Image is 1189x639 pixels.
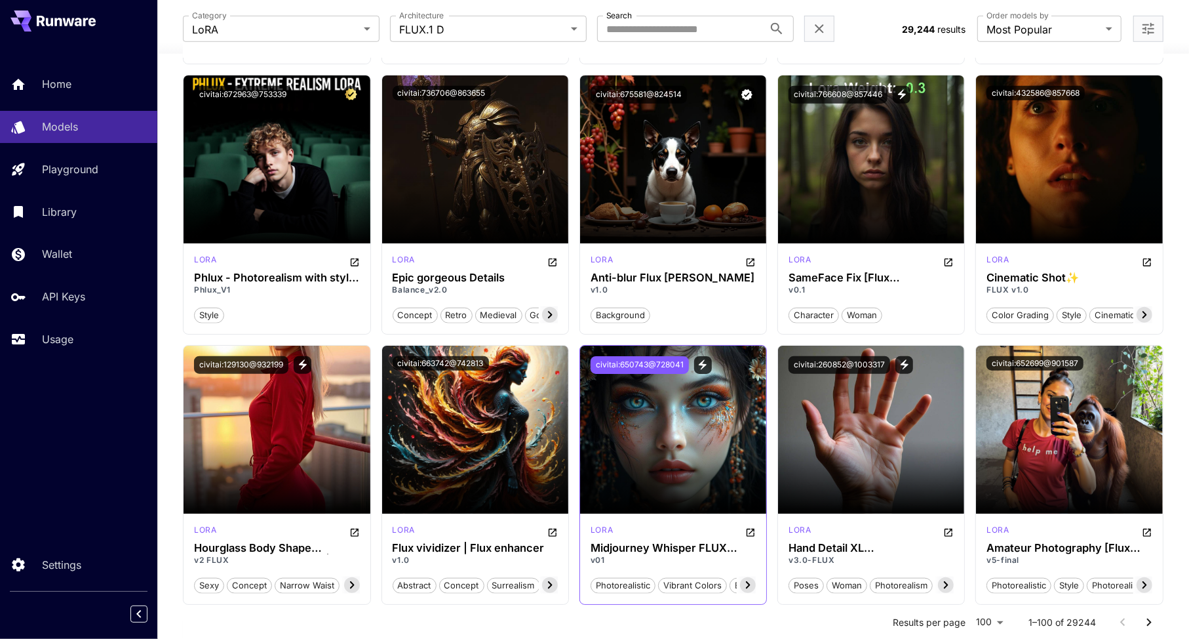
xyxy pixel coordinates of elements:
p: Library [42,204,77,220]
div: Midjourney Whisper FLUX LoRA [591,542,756,554]
div: SameFace Fix [Flux Lora] [789,272,954,284]
button: Open in CivitAI [349,524,360,540]
button: woman [842,306,882,323]
button: color grading [986,306,1054,323]
span: narrow waist [275,579,339,592]
span: ethereal [730,579,773,592]
button: Collapse sidebar [130,606,147,623]
button: concept [393,306,438,323]
button: woman [827,577,867,594]
span: woman [827,579,867,592]
button: View trigger words [895,356,913,374]
span: character [789,309,838,322]
p: Results per page [893,615,966,629]
div: FLUX.1 D [393,254,415,270]
span: photorealistic [987,579,1051,592]
span: 29,244 [902,24,935,35]
p: Playground [42,161,98,177]
div: Hand Detail XL Lora [789,542,954,554]
div: FLUX.1 D [591,524,613,540]
div: Amateur Photography [Flux Dev] [986,542,1152,554]
div: FLUX.1 D [789,254,811,270]
button: ethereal [730,577,773,594]
span: abstract [393,579,436,592]
button: medieval [475,306,522,323]
button: style [1057,306,1087,323]
span: LoRA [192,22,359,37]
p: API Keys [42,289,85,304]
button: Open in CivitAI [1142,254,1152,270]
h3: Anti-blur Flux [PERSON_NAME] [591,272,756,284]
h3: SameFace Fix [Flux [PERSON_NAME]] [789,272,954,284]
button: Open in CivitAI [745,254,756,270]
p: lora [591,524,613,536]
span: retro [441,309,472,322]
button: gorgeous [525,306,576,323]
button: Open in CivitAI [349,254,360,270]
span: background [591,309,650,322]
span: style [1057,309,1086,322]
button: sexy [194,577,224,594]
span: photorealistic [591,579,655,592]
span: photorealism [870,579,932,592]
button: style [194,306,224,323]
button: photorealistic [591,577,655,594]
h3: Cinematic Shot✨ [986,272,1152,284]
label: Search [606,10,632,21]
p: lora [789,524,811,536]
button: retro [440,306,473,323]
span: color grading [987,309,1053,322]
h3: Phlux - Photorealism with style (incredible texture and lighting) [194,272,359,284]
p: Usage [42,331,73,347]
div: FLUX.1 D [591,254,613,270]
button: Verified working [738,86,756,104]
p: Home [42,76,71,92]
div: FLUX.1 D [194,524,216,540]
p: Wallet [42,246,72,262]
p: v1.0 [591,284,756,296]
button: civitai:652699@901587 [986,356,1083,371]
p: v3.0-FLUX [789,554,954,566]
button: civitai:432586@857668 [986,86,1085,100]
button: concept [227,577,272,594]
p: lora [789,254,811,266]
button: concept [439,577,484,594]
p: Phlux_V1 [194,284,359,296]
div: FLUX.1 D [789,524,811,540]
span: style [195,309,224,322]
span: surrealism [488,579,539,592]
button: Open in CivitAI [745,524,756,540]
button: surrealism [487,577,540,594]
p: Settings [42,557,81,573]
div: FLUX.1 D [986,524,1009,540]
span: FLUX.1 D [399,22,566,37]
p: lora [393,254,415,266]
button: narrow waist [275,577,340,594]
button: character [789,306,839,323]
span: sexy [195,579,224,592]
button: civitai:766608@857446 [789,86,887,104]
button: Open more filters [1140,21,1156,37]
p: v01 [591,554,756,566]
button: Certified Model – Vetted for best performance and includes a commercial license. [342,86,360,104]
button: Go to next page [1136,609,1162,635]
button: Clear filters (2) [811,21,827,37]
button: civitai:260852@1003317 [789,356,890,374]
p: lora [194,254,216,266]
div: Collapse sidebar [140,602,157,626]
button: photorealism [870,577,933,594]
h3: Epic gorgeous Details [393,272,558,284]
h3: Flux vividizer | Flux enhancer [393,542,558,554]
p: v0.1 [789,284,954,296]
span: poses [789,579,823,592]
span: Most Popular [986,22,1101,37]
span: results [937,24,965,35]
label: Category [192,10,227,21]
span: gorgeous [526,309,575,322]
button: Open in CivitAI [943,254,954,270]
span: concept [393,309,437,322]
button: poses [789,577,824,594]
